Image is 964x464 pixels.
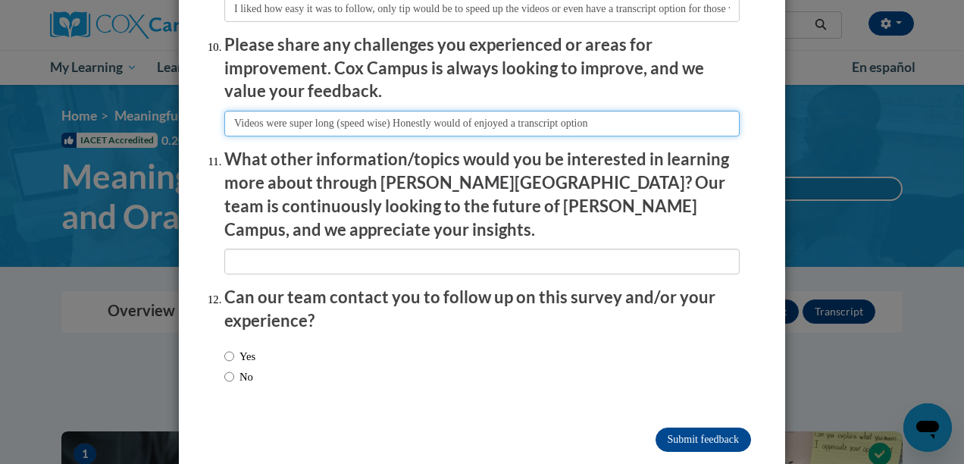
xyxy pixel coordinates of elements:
[656,428,751,452] input: Submit feedback
[224,148,740,241] p: What other information/topics would you be interested in learning more about through [PERSON_NAME...
[224,348,255,365] label: Yes
[224,286,740,333] p: Can our team contact you to follow up on this survey and/or your experience?
[224,348,234,365] input: Yes
[224,368,234,385] input: No
[224,368,253,385] label: No
[224,33,740,103] p: Please share any challenges you experienced or areas for improvement. Cox Campus is always lookin...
